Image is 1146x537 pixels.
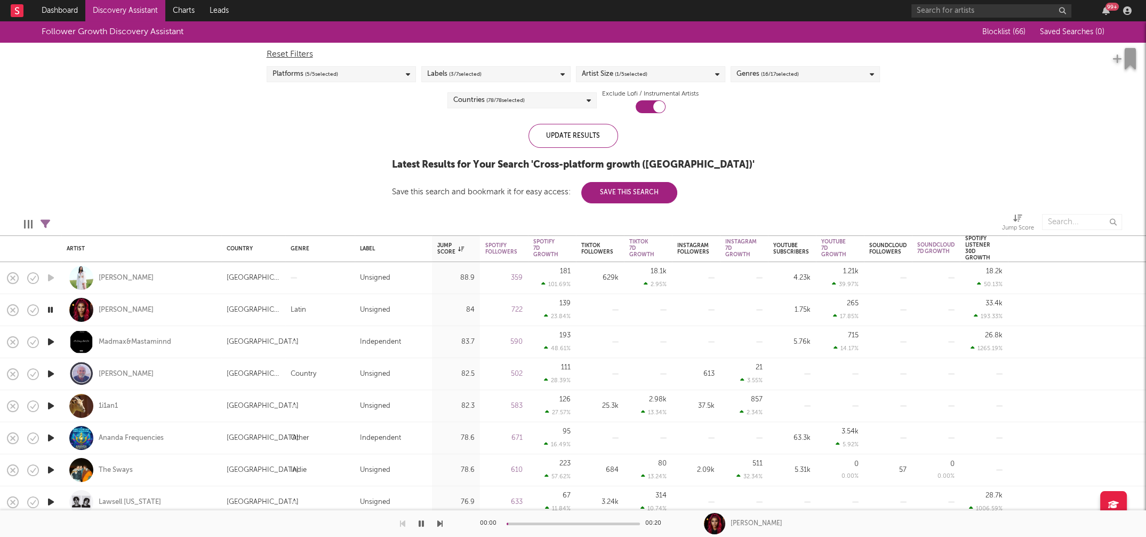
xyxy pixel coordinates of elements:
[640,505,667,512] div: 10.74 %
[485,242,517,255] div: Spotify Followers
[227,464,299,477] div: [GEOGRAPHIC_DATA]
[985,300,1003,307] div: 33.4k
[651,268,667,275] div: 18.1k
[581,400,619,413] div: 25.3k
[986,268,1003,275] div: 18.2k
[267,48,880,61] div: Reset Filters
[480,517,501,530] div: 00:00
[360,272,390,285] div: Unsigned
[751,396,763,403] div: 857
[437,464,475,477] div: 78.6
[649,396,667,403] div: 2.98k
[99,305,154,315] a: [PERSON_NAME]
[561,364,571,371] div: 111
[560,268,571,275] div: 181
[227,496,299,509] div: [GEOGRAPHIC_DATA]
[42,26,183,38] div: Follower Growth Discovery Assistant
[291,304,306,317] div: Latin
[559,332,571,339] div: 193
[773,304,811,317] div: 1.75k
[360,246,421,252] div: Label
[581,242,613,255] div: Tiktok Followers
[1042,214,1122,230] input: Search...
[437,242,464,255] div: Jump Score
[736,473,763,480] div: 32.34 %
[437,496,475,509] div: 76.9
[974,313,1003,320] div: 193.33 %
[833,313,859,320] div: 17.85 %
[615,68,647,81] span: ( 1 / 5 selected)
[559,396,571,403] div: 126
[533,239,558,258] div: Spotify 7D Growth
[563,492,571,499] div: 67
[559,300,571,307] div: 139
[99,433,164,443] div: Ananda Frequencies
[1040,28,1104,36] span: Saved Searches
[437,272,475,285] div: 88.9
[736,68,799,81] div: Genres
[761,68,799,81] span: ( 16 / 17 selected)
[854,461,859,468] div: 0
[773,464,811,477] div: 5.31k
[725,239,757,258] div: Instagram 7D Growth
[485,272,523,285] div: 359
[655,492,667,499] div: 314
[544,473,571,480] div: 57.62 %
[99,273,154,283] a: [PERSON_NAME]
[485,464,523,477] div: 610
[227,432,299,445] div: [GEOGRAPHIC_DATA]
[559,460,571,467] div: 223
[1013,28,1025,36] span: ( 66 )
[99,337,171,347] a: Madmax&Mastaminnd
[773,336,811,349] div: 5.76k
[541,281,571,288] div: 101.69 %
[99,465,133,475] div: The Sways
[291,368,316,381] div: Country
[677,368,715,381] div: 613
[740,377,763,384] div: 3.55 %
[1002,209,1034,240] div: Jump Score
[773,272,811,285] div: 4.23k
[842,428,859,435] div: 3.54k
[836,441,859,448] div: 5.92 %
[677,242,709,255] div: Instagram Followers
[969,505,1003,512] div: 1006.59 %
[773,242,809,255] div: YouTube Subscribers
[971,345,1003,352] div: 1265.19 %
[843,268,859,275] div: 1.21k
[917,242,955,255] div: Soundcloud 7D Growth
[99,369,154,379] a: [PERSON_NAME]
[641,409,667,416] div: 13.34 %
[41,209,50,240] div: Filters(11 filters active)
[437,336,475,349] div: 83.7
[1002,222,1034,235] div: Jump Score
[645,517,667,530] div: 00:20
[99,497,161,507] a: Lawsell [US_STATE]
[1102,6,1110,15] button: 99+
[982,28,1025,36] span: Blocklist
[427,68,482,81] div: Labels
[360,400,390,413] div: Unsigned
[449,68,482,81] span: ( 3 / 7 selected)
[740,409,763,416] div: 2.34 %
[985,492,1003,499] div: 28.7k
[544,313,571,320] div: 23.84 %
[291,464,307,477] div: Indie
[485,368,523,381] div: 502
[869,464,907,477] div: 57
[752,460,763,467] div: 511
[485,304,523,317] div: 722
[99,401,118,411] a: 1i1an1
[563,428,571,435] div: 95
[360,496,390,509] div: Unsigned
[658,460,667,467] div: 80
[227,336,299,349] div: [GEOGRAPHIC_DATA]
[731,519,782,528] div: [PERSON_NAME]
[67,246,211,252] div: Artist
[360,304,390,317] div: Unsigned
[965,235,990,261] div: Spotify Listener 30D Growth
[821,239,846,258] div: YouTube 7D Growth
